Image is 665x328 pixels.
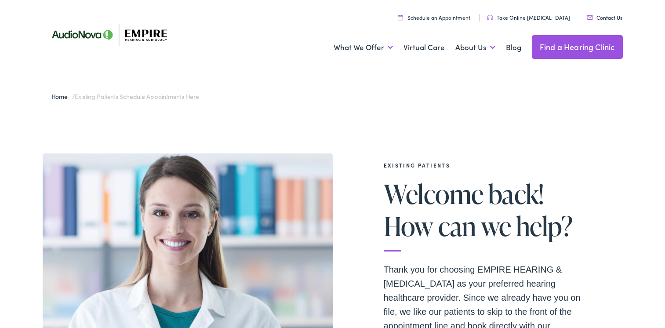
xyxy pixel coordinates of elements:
[398,14,470,21] a: Schedule an Appointment
[587,15,593,20] img: utility icon
[384,162,595,168] h2: EXISTING PATIENTS
[481,211,511,241] span: we
[398,15,403,20] img: utility icon
[384,179,483,208] span: Welcome
[438,211,476,241] span: can
[51,92,72,101] a: Home
[516,211,572,241] span: help?
[487,15,493,20] img: utility icon
[487,14,570,21] a: Take Online [MEDICAL_DATA]
[403,31,445,64] a: Virtual Care
[506,31,521,64] a: Blog
[334,31,393,64] a: What We Offer
[587,14,622,21] a: Contact Us
[532,35,623,59] a: Find a Hearing Clinic
[455,31,495,64] a: About Us
[51,92,199,101] span: /
[75,92,199,101] span: Existing Patients Schedule Appointments Here
[384,211,433,241] span: How
[488,179,544,208] span: back!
